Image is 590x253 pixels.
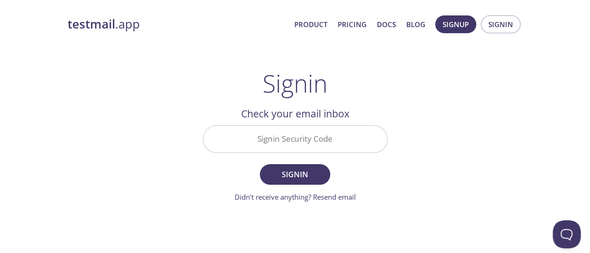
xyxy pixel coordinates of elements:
a: Product [294,18,327,30]
span: Signin [488,18,513,30]
span: Signin [270,168,319,181]
a: Docs [377,18,396,30]
h2: Check your email inbox [203,106,388,122]
a: Blog [406,18,425,30]
a: testmail.app [68,16,287,32]
strong: testmail [68,16,115,32]
span: Signup [443,18,469,30]
a: Pricing [338,18,367,30]
button: Signin [481,15,521,33]
iframe: Help Scout Beacon - Open [553,220,581,248]
h1: Signin [263,69,327,97]
button: Signin [260,164,330,185]
button: Signup [435,15,476,33]
a: Didn't receive anything? Resend email [235,192,356,202]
